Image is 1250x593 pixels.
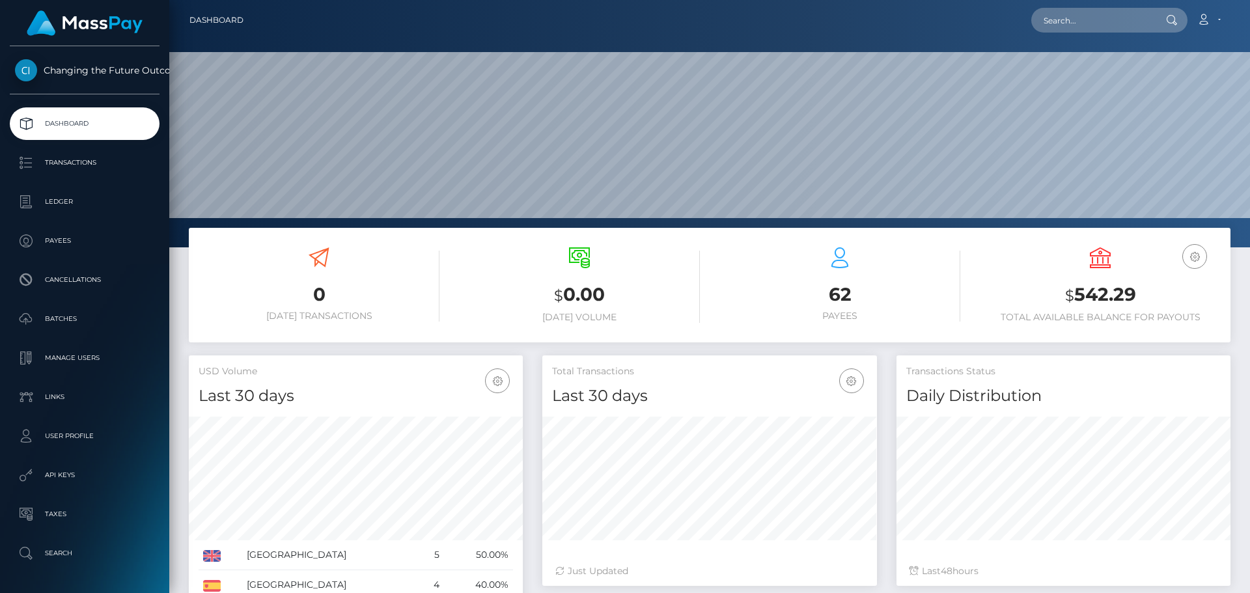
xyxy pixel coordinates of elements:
img: MassPay Logo [27,10,143,36]
a: User Profile [10,420,160,452]
p: Payees [15,231,154,251]
h6: [DATE] Transactions [199,310,439,322]
small: $ [554,286,563,305]
a: Ledger [10,186,160,218]
td: 50.00% [444,540,513,570]
p: Manage Users [15,348,154,368]
p: Taxes [15,504,154,524]
h5: USD Volume [199,365,513,378]
h5: Total Transactions [552,365,867,378]
div: Last hours [910,564,1217,578]
div: Just Updated [555,564,863,578]
p: Cancellations [15,270,154,290]
a: Taxes [10,498,160,531]
a: Cancellations [10,264,160,296]
p: API Keys [15,465,154,485]
h4: Last 30 days [199,385,513,407]
p: Batches [15,309,154,329]
a: Manage Users [10,342,160,374]
a: Dashboard [10,107,160,140]
a: Links [10,381,160,413]
img: GB.png [203,550,221,562]
p: User Profile [15,426,154,446]
h4: Last 30 days [552,385,867,407]
img: ES.png [203,580,221,592]
h6: Payees [719,310,960,322]
h4: Daily Distribution [906,385,1221,407]
p: Search [15,544,154,563]
a: Dashboard [189,7,243,34]
h3: 0 [199,282,439,307]
span: 48 [941,565,952,577]
h5: Transactions Status [906,365,1221,378]
a: API Keys [10,459,160,491]
p: Ledger [15,192,154,212]
small: $ [1065,286,1074,305]
h3: 542.29 [980,282,1221,309]
td: [GEOGRAPHIC_DATA] [242,540,420,570]
h6: Total Available Balance for Payouts [980,312,1221,323]
a: Transactions [10,146,160,179]
p: Links [15,387,154,407]
p: Transactions [15,153,154,172]
h3: 0.00 [459,282,700,309]
a: Payees [10,225,160,257]
span: Changing the Future Outcome Inc [10,64,160,76]
a: Batches [10,303,160,335]
input: Search... [1031,8,1154,33]
p: Dashboard [15,114,154,133]
td: 5 [420,540,445,570]
h6: [DATE] Volume [459,312,700,323]
h3: 62 [719,282,960,307]
img: Changing the Future Outcome Inc [15,59,37,81]
a: Search [10,537,160,570]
